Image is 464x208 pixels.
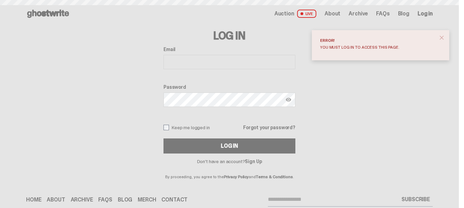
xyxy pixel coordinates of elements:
[71,197,93,203] a: Archive
[274,10,316,18] a: Auction LIVE
[163,164,295,179] p: By proceeding, you agree to the and .
[163,138,295,154] button: Log In
[163,47,295,52] label: Email
[163,125,169,130] input: Keep me logged in
[161,197,188,203] a: Contact
[398,11,409,16] a: Blog
[320,45,435,49] div: You must log in to access this page.
[163,84,295,90] label: Password
[26,197,41,203] a: Home
[163,159,295,164] p: Don't have an account?
[118,197,132,203] a: Blog
[286,97,291,102] img: Show password
[376,11,389,16] a: FAQs
[325,11,340,16] a: About
[399,193,433,206] button: SUBSCRIBE
[243,125,295,130] a: Forgot your password?
[98,197,112,203] a: FAQs
[435,32,448,44] button: close
[47,197,65,203] a: About
[163,125,210,130] label: Keep me logged in
[320,38,435,42] div: Error!
[418,11,433,16] a: Log in
[256,174,293,180] a: Terms & Conditions
[297,10,317,18] span: LIVE
[163,30,295,41] h3: Log In
[224,174,249,180] a: Privacy Policy
[221,143,238,149] div: Log In
[274,11,294,16] span: Auction
[138,197,156,203] a: Merch
[245,158,262,164] a: Sign Up
[349,11,368,16] a: Archive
